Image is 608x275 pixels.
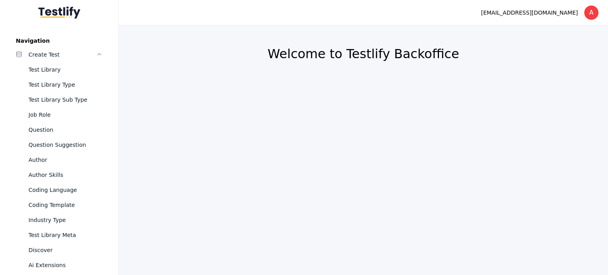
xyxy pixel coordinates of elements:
[481,8,578,17] div: [EMAIL_ADDRESS][DOMAIN_NAME]
[28,185,103,195] div: Coding Language
[9,182,109,197] a: Coding Language
[28,155,103,165] div: Author
[28,110,103,119] div: Job Role
[9,137,109,152] a: Question Suggestion
[9,228,109,243] a: Test Library Meta
[9,243,109,258] a: Discover
[28,200,103,210] div: Coding Template
[28,65,103,74] div: Test Library
[28,215,103,225] div: Industry Type
[9,92,109,107] a: Test Library Sub Type
[28,260,103,270] div: Ai Extensions
[9,38,109,44] label: Navigation
[28,80,103,89] div: Test Library Type
[9,152,109,167] a: Author
[9,197,109,212] a: Coding Template
[28,230,103,240] div: Test Library Meta
[9,167,109,182] a: Author Skills
[9,212,109,228] a: Industry Type
[28,140,103,150] div: Question Suggestion
[9,258,109,273] a: Ai Extensions
[9,77,109,92] a: Test Library Type
[28,125,103,135] div: Question
[28,245,103,255] div: Discover
[28,50,96,59] div: Create Test
[28,170,103,180] div: Author Skills
[584,6,598,20] div: A
[9,62,109,77] a: Test Library
[28,95,103,104] div: Test Library Sub Type
[9,122,109,137] a: Question
[9,107,109,122] a: Job Role
[138,46,589,62] h2: Welcome to Testlify Backoffice
[38,6,80,19] img: Testlify - Backoffice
